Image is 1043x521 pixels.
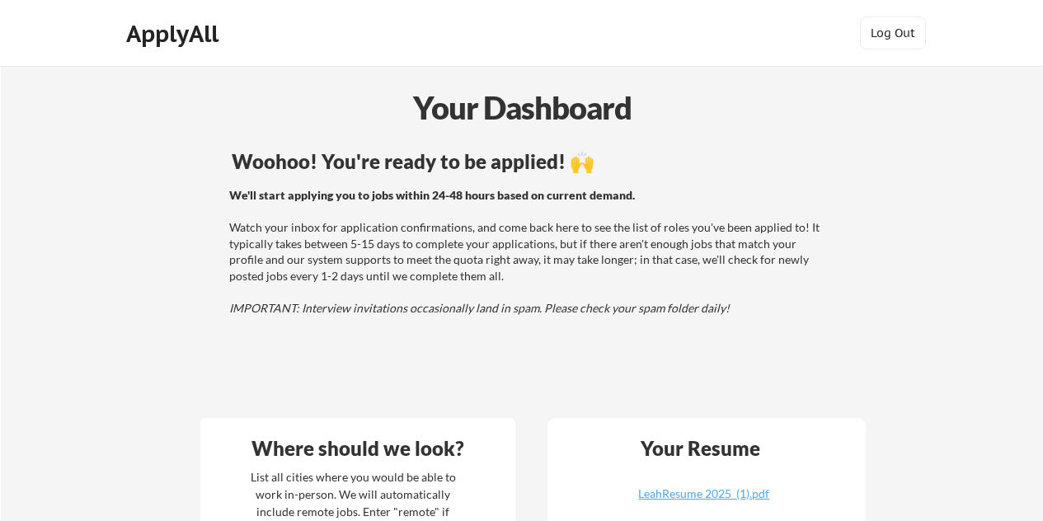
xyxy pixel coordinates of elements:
div: Your Dashboard [2,84,1043,131]
a: LeahResume 2025 (1).pdf [606,488,802,514]
div: ApplyAll [126,20,223,48]
div: Where should we look? [204,439,511,458]
div: Watch your inbox for application confirmations, and come back here to see the list of roles you'v... [229,187,824,317]
strong: We'll start applying you to jobs within 24-48 hours based on current demand. [229,188,635,202]
div: LeahResume 2025 (1).pdf [606,488,802,500]
em: IMPORTANT: Interview invitations occasionally land in spam. Please check your spam folder daily! [229,301,730,315]
button: Log Out [860,16,926,49]
div: Woohoo! You're ready to be applied! 🙌 [232,152,826,171]
div: Your Resume [619,439,782,458]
